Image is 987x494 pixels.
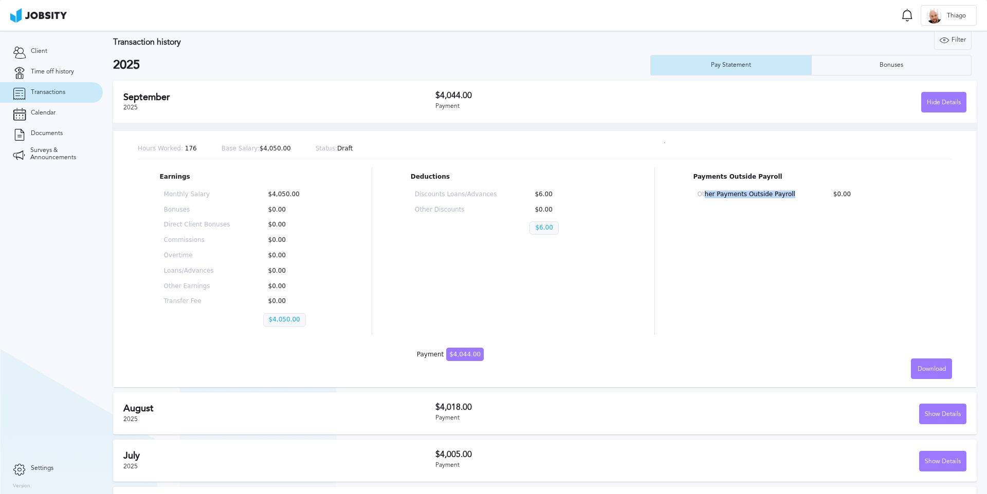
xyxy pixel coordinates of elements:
[138,145,197,153] p: 176
[164,252,230,259] p: Overtime
[529,191,612,198] p: $6.00
[706,62,756,69] div: Pay Statement
[529,206,612,214] p: $0.00
[935,30,971,50] div: Filter
[697,191,795,198] p: Other Payments Outside Payroll
[942,12,971,20] span: Thiago
[874,62,908,69] div: Bonuses
[919,404,966,424] button: Show Details
[650,55,811,75] button: Pay Statement
[164,237,230,244] p: Commissions
[263,237,330,244] p: $0.00
[263,268,330,275] p: $0.00
[920,404,966,425] div: Show Details
[31,89,65,96] span: Transactions
[10,8,67,23] img: ab4bad089aa723f57921c736e9817d99.png
[31,465,53,472] span: Settings
[828,191,926,198] p: $0.00
[113,58,650,72] h2: 2025
[31,109,56,117] span: Calendar
[123,463,138,470] span: 2025
[435,462,701,469] div: Payment
[922,92,966,113] div: Hide Details
[263,206,330,214] p: $0.00
[926,8,942,24] div: T
[263,221,330,229] p: $0.00
[138,145,183,152] span: Hours Worked:
[222,145,291,153] p: $4,050.00
[316,145,353,153] p: Draft
[164,191,230,198] p: Monthly Salary
[934,29,972,50] button: Filter
[222,145,260,152] span: Base Salary:
[31,68,74,75] span: Time off history
[921,92,966,112] button: Hide Details
[415,191,497,198] p: Discounts Loans/Advances
[263,283,330,290] p: $0.00
[435,450,701,459] h3: $4,005.00
[411,174,616,181] p: Deductions
[921,5,977,26] button: TThiago
[435,103,701,110] div: Payment
[446,348,484,361] span: $4,044.00
[113,37,583,47] h3: Transaction history
[918,366,946,373] span: Download
[919,451,966,471] button: Show Details
[164,298,230,305] p: Transfer Fee
[164,283,230,290] p: Other Earnings
[31,48,47,55] span: Client
[123,403,435,414] h2: August
[123,415,138,423] span: 2025
[13,483,32,489] label: Version:
[123,450,435,461] h2: July
[123,104,138,111] span: 2025
[693,174,930,181] p: Payments Outside Payroll
[31,130,63,137] span: Documents
[920,451,966,472] div: Show Details
[164,221,230,229] p: Direct Client Bonuses
[435,414,701,422] div: Payment
[435,91,701,100] h3: $4,044.00
[263,252,330,259] p: $0.00
[263,191,330,198] p: $4,050.00
[911,358,952,379] button: Download
[30,147,90,161] span: Surveys & Announcements
[435,403,701,412] h3: $4,018.00
[529,221,558,235] p: $6.00
[164,268,230,275] p: Loans/Advances
[164,206,230,214] p: Bonuses
[316,145,337,152] span: Status:
[160,174,334,181] p: Earnings
[415,206,497,214] p: Other Discounts
[123,92,435,103] h2: September
[417,351,484,358] div: Payment
[263,298,330,305] p: $0.00
[263,313,306,327] p: $4,050.00
[811,55,972,75] button: Bonuses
